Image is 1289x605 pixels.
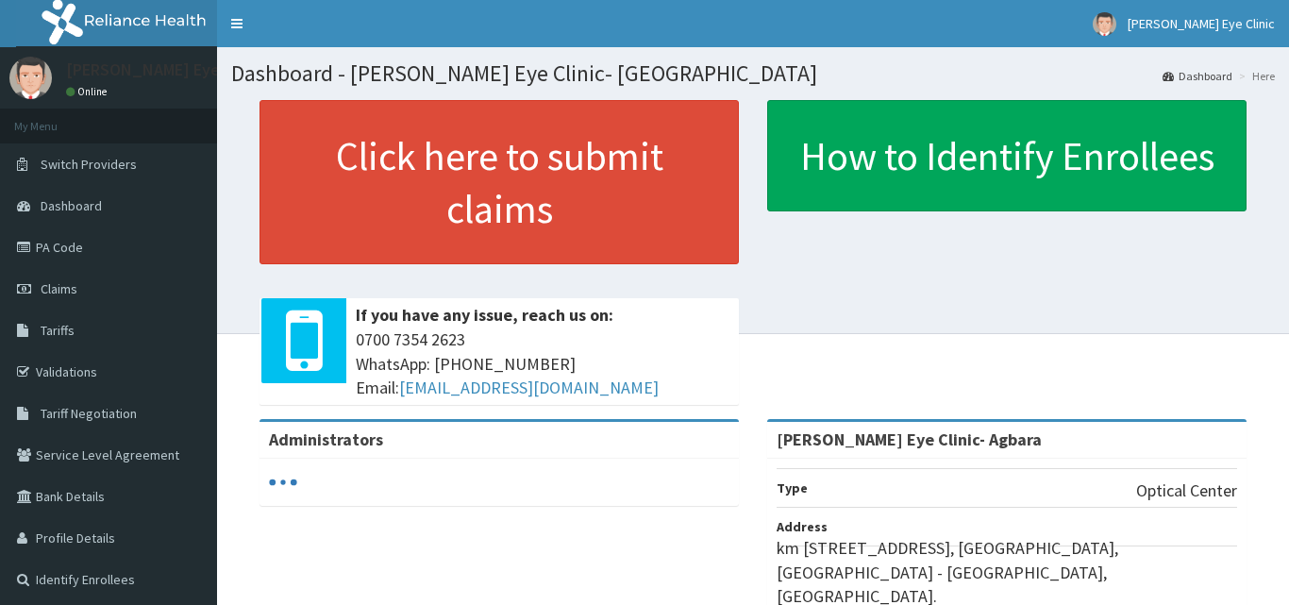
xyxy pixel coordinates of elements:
a: Dashboard [1163,68,1232,84]
a: How to Identify Enrollees [767,100,1247,211]
p: Optical Center [1136,479,1237,503]
strong: [PERSON_NAME] Eye Clinic- Agbara [777,429,1042,450]
span: Tariffs [41,322,75,339]
span: [PERSON_NAME] Eye Clinic [1128,15,1275,32]
a: [EMAIL_ADDRESS][DOMAIN_NAME] [399,377,659,398]
p: [PERSON_NAME] Eye [66,61,220,78]
h1: Dashboard - [PERSON_NAME] Eye Clinic- [GEOGRAPHIC_DATA] [231,61,1275,86]
b: Administrators [269,429,383,450]
li: Here [1234,68,1275,84]
b: Type [777,479,808,496]
span: 0700 7354 2623 WhatsApp: [PHONE_NUMBER] Email: [356,328,729,400]
span: Switch Providers [41,156,137,173]
span: Tariff Negotiation [41,405,137,422]
a: Click here to submit claims [259,100,739,264]
b: If you have any issue, reach us on: [356,304,613,326]
svg: audio-loading [269,468,297,496]
img: User Image [1093,12,1116,36]
img: User Image [9,57,52,99]
a: Online [66,85,111,98]
span: Claims [41,280,77,297]
span: Dashboard [41,197,102,214]
b: Address [777,518,828,535]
